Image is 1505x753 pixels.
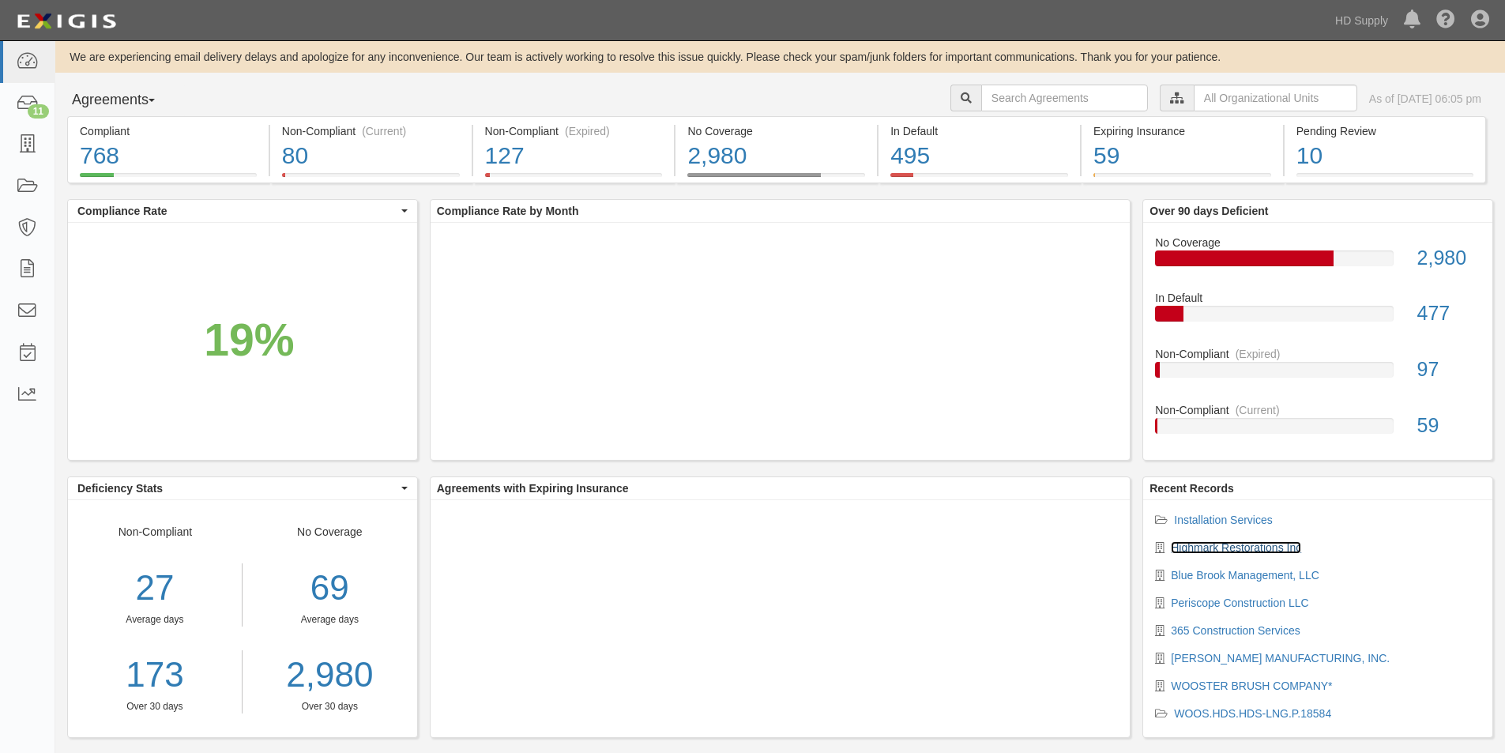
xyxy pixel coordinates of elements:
img: logo-5460c22ac91f19d4615b14bd174203de0afe785f0fc80cf4dbbc73dc1793850b.png [12,7,121,36]
div: No Coverage [1143,235,1492,250]
div: As of [DATE] 06:05 pm [1369,91,1481,107]
div: Non-Compliant (Current) [282,123,460,139]
div: In Default [890,123,1068,139]
a: No Coverage2,980 [675,173,877,186]
a: Non-Compliant(Expired)127 [473,173,675,186]
a: WOOSTER BRUSH COMPANY* [1171,680,1332,692]
a: In Default477 [1155,290,1481,346]
button: Deficiency Stats [68,477,417,499]
div: 27 [68,563,242,613]
div: 495 [890,139,1068,173]
b: Recent Records [1149,482,1234,495]
div: (Expired) [565,123,610,139]
div: Non-Compliant (Expired) [485,123,663,139]
div: 69 [254,563,405,613]
div: Non-Compliant [1143,346,1492,362]
div: 768 [80,139,257,173]
div: 59 [1093,139,1271,173]
div: Pending Review [1296,123,1473,139]
a: 173 [68,650,242,700]
a: Compliant768 [67,173,269,186]
div: Expiring Insurance [1093,123,1271,139]
input: Search Agreements [981,85,1148,111]
a: Periscope Construction LLC [1171,597,1308,609]
div: We are experiencing email delivery delays and apologize for any inconvenience. Our team is active... [55,49,1505,65]
span: Compliance Rate [77,203,397,219]
div: 80 [282,139,460,173]
b: Compliance Rate by Month [437,205,579,217]
a: Blue Brook Management, LLC [1171,569,1319,582]
button: Agreements [67,85,186,116]
div: No Coverage [687,123,865,139]
a: WOOS.HDS.HDS-LNG.P.18584 [1174,707,1331,720]
a: HD Supply [1327,5,1396,36]
div: Average days [254,613,405,627]
a: [PERSON_NAME] MANUFACTURING, INC. [1171,652,1390,665]
div: 2,980 [1405,244,1492,273]
div: 97 [1405,356,1492,384]
a: 2,980 [254,650,405,700]
div: In Default [1143,290,1492,306]
a: Non-Compliant(Current)59 [1155,402,1481,446]
div: 59 [1405,412,1492,440]
div: 2,980 [687,139,865,173]
i: Help Center - Complianz [1436,11,1455,30]
a: No Coverage2,980 [1155,235,1481,291]
input: All Organizational Units [1194,85,1357,111]
div: 477 [1405,299,1492,328]
div: Over 30 days [68,700,242,713]
div: Compliant [80,123,257,139]
a: Non-Compliant(Current)80 [270,173,472,186]
div: (Expired) [1236,346,1281,362]
div: 11 [28,104,49,119]
a: Non-Compliant(Expired)97 [1155,346,1481,402]
div: 10 [1296,139,1473,173]
div: Average days [68,613,242,627]
div: Non-Compliant [1143,402,1492,418]
b: Agreements with Expiring Insurance [437,482,629,495]
a: Highmark Restorations Inc [1171,541,1301,554]
a: Pending Review10 [1285,173,1486,186]
div: (Current) [1236,402,1280,418]
a: Expiring Insurance59 [1082,173,1283,186]
b: Over 90 days Deficient [1149,205,1268,217]
div: No Coverage [243,524,417,713]
div: Over 30 days [254,700,405,713]
div: 19% [204,308,294,373]
div: (Current) [362,123,406,139]
span: Deficiency Stats [77,480,397,496]
button: Compliance Rate [68,200,417,222]
div: Non-Compliant [68,524,243,713]
a: 365 Construction Services [1171,624,1300,637]
div: 127 [485,139,663,173]
a: Installation Services [1174,514,1273,526]
a: In Default495 [879,173,1080,186]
